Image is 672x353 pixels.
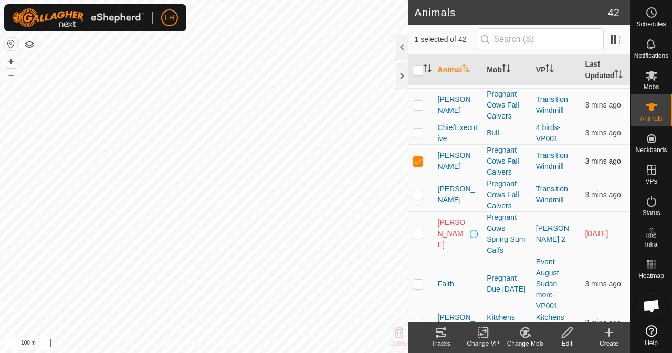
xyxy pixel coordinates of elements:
[487,312,528,334] div: Kitchens Bitches
[614,71,623,80] p-sorticon: Activate to sort
[487,145,528,178] div: Pregnant Cows Fall Calvers
[415,34,477,45] span: 1 selected of 42
[482,55,532,86] th: Mob
[585,229,608,238] span: 10 Oct 2025, 9:28 am
[5,38,17,50] button: Reset Map
[5,69,17,81] button: –
[462,66,470,74] p-sorticon: Activate to sort
[415,6,608,19] h2: Animals
[438,217,468,250] span: [PERSON_NAME]
[438,150,479,172] span: [PERSON_NAME]
[532,55,581,86] th: VP
[487,212,528,256] div: Pregnant Cows Spring Sum Calfs
[636,290,667,322] div: Open chat
[635,147,667,153] span: Neckbands
[477,28,604,50] input: Search (S)
[644,84,659,90] span: Mobs
[487,273,528,295] div: Pregnant Due [DATE]
[581,55,630,86] th: Last Updated
[642,210,660,216] span: Status
[487,178,528,211] div: Pregnant Cows Fall Calvers
[438,312,479,334] span: [PERSON_NAME]
[636,21,666,27] span: Schedules
[438,279,454,290] span: Faith
[487,127,528,138] div: Bull
[640,115,663,122] span: Animals
[23,38,36,51] button: Map Layers
[423,66,432,74] p-sorticon: Activate to sort
[645,178,657,185] span: VPs
[536,185,568,204] a: Transition Windmill
[504,339,546,348] div: Change Mob
[165,13,174,24] span: LH
[585,129,621,137] span: 13 Oct 2025, 1:28 pm
[214,339,245,349] a: Contact Us
[608,5,619,20] span: 42
[585,190,621,199] span: 13 Oct 2025, 1:27 pm
[536,151,568,170] a: Transition Windmill
[438,94,479,116] span: [PERSON_NAME]
[438,184,479,206] span: [PERSON_NAME]
[536,224,573,243] a: [PERSON_NAME] 2
[631,321,672,350] a: Help
[638,273,664,279] span: Heatmap
[536,95,568,114] a: Transition Windmill
[645,340,658,346] span: Help
[462,339,504,348] div: Change VP
[13,8,144,27] img: Gallagher Logo
[434,55,483,86] th: Animal
[585,280,621,288] span: 13 Oct 2025, 1:28 pm
[536,123,561,143] a: 4 birds-VP001
[487,89,528,122] div: Pregnant Cows Fall Calvers
[163,339,202,349] a: Privacy Policy
[585,157,621,165] span: 13 Oct 2025, 1:28 pm
[502,66,510,74] p-sorticon: Activate to sort
[634,52,668,59] span: Notifications
[645,241,657,248] span: Infra
[5,55,17,68] button: +
[585,101,621,109] span: 13 Oct 2025, 1:27 pm
[536,258,559,310] a: Evant August Sudan more-VP001
[546,339,588,348] div: Edit
[545,66,554,74] p-sorticon: Activate to sort
[588,339,630,348] div: Create
[438,122,479,144] span: ChiefExecutive
[536,313,565,333] a: Kitchens Paradise
[585,318,621,327] span: 13 Oct 2025, 1:28 pm
[420,339,462,348] div: Tracks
